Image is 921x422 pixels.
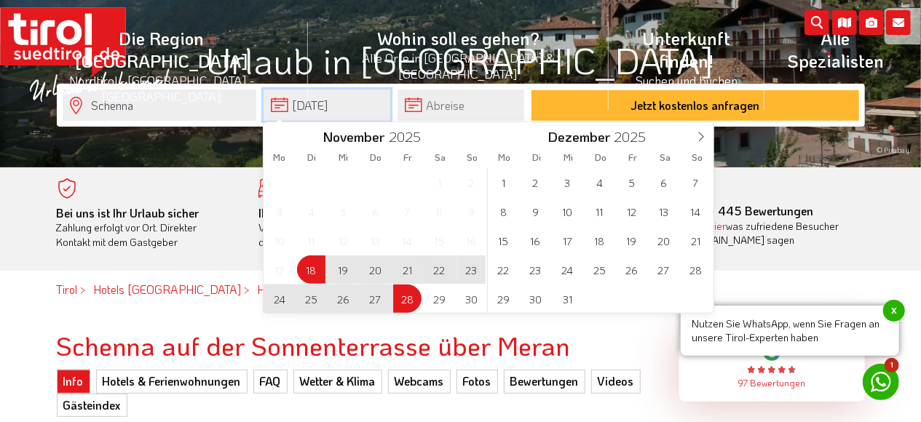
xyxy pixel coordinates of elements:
span: Dezember 29, 2025 [489,284,518,313]
a: Alle Spezialisten [764,11,906,88]
span: November 24, 2025 [265,284,293,313]
span: November 12, 2025 [329,226,357,255]
span: Dezember 10, 2025 [553,197,582,226]
span: November 16, 2025 [457,226,486,255]
span: November 9, 2025 [457,197,486,226]
span: Sa [424,153,456,162]
a: Webcams [388,370,451,393]
span: November 29, 2025 [425,284,454,313]
span: Dezember 16, 2025 [521,226,550,255]
a: Hotels Meran und Umgebung [258,282,401,297]
span: Nutzen Sie WhatsApp, wenn Sie Fragen an unsere Tirol-Experten haben [681,306,899,356]
a: Wetter & Klima [293,370,382,393]
span: November 23, 2025 [457,255,486,284]
i: Fotogalerie [859,10,884,35]
span: November 25, 2025 [297,284,325,313]
input: Year [384,127,432,146]
span: November [323,130,384,144]
span: November 7, 2025 [393,197,422,226]
span: Sa [649,153,681,162]
small: Alle Orte in [GEOGRAPHIC_DATA] & [GEOGRAPHIC_DATA] [325,49,591,81]
span: Dezember [548,130,610,144]
input: Year [610,127,658,146]
span: Dezember 9, 2025 [521,197,550,226]
span: November 30, 2025 [457,284,486,313]
a: 97 Bewertungen [738,377,806,389]
span: Mi [553,153,585,162]
span: November 27, 2025 [361,284,390,313]
span: November 22, 2025 [425,255,454,284]
span: November 1, 2025 [425,168,454,196]
span: 1 [885,358,899,373]
span: Dezember 14, 2025 [681,197,710,226]
div: Von der Buchung bis zum Aufenthalt, der gesamte Ablauf ist unkompliziert [258,206,439,250]
span: Dezember 26, 2025 [617,255,646,284]
a: Gästeindex [57,394,127,417]
span: x [883,300,905,322]
span: Dezember 20, 2025 [649,226,678,255]
div: was zufriedene Besucher über [DOMAIN_NAME] sagen [663,219,843,247]
span: Di [521,153,553,162]
span: Dezember 7, 2025 [681,168,710,196]
span: November 17, 2025 [265,255,293,284]
span: Dezember 8, 2025 [489,197,518,226]
a: Videos [591,370,641,393]
i: Karte öffnen [832,10,857,35]
span: Di [296,153,328,162]
span: Do [585,153,617,162]
span: November 21, 2025 [393,255,422,284]
a: Unterkunft finden!Suchen und buchen [609,11,764,104]
a: Fotos [456,370,498,393]
span: Dezember 15, 2025 [489,226,518,255]
span: Dezember 17, 2025 [553,226,582,255]
a: Die Region [GEOGRAPHIC_DATA]Nordtirol - [GEOGRAPHIC_DATA] - [GEOGRAPHIC_DATA] [15,11,308,121]
span: November 8, 2025 [425,197,454,226]
span: Dezember 27, 2025 [649,255,678,284]
a: Bewertungen [504,370,585,393]
span: Dezember 19, 2025 [617,226,646,255]
span: Fr [392,153,424,162]
small: Suchen und buchen [626,72,747,88]
span: Dezember 5, 2025 [617,168,646,196]
span: Mi [328,153,360,162]
span: November 10, 2025 [265,226,293,255]
span: Dezember 11, 2025 [585,197,614,226]
span: Dezember 13, 2025 [649,197,678,226]
span: November 6, 2025 [361,197,390,226]
span: November 19, 2025 [329,255,357,284]
a: Info [57,370,90,393]
span: Dezember 24, 2025 [553,255,582,284]
span: Mo [489,153,521,162]
span: November 14, 2025 [393,226,422,255]
a: Wohin soll es gehen?Alle Orte in [GEOGRAPHIC_DATA] & [GEOGRAPHIC_DATA] [308,11,609,97]
div: Zahlung erfolgt vor Ort. Direkter Kontakt mit dem Gastgeber [57,206,237,250]
span: Dezember 31, 2025 [553,284,582,313]
a: FAQ [253,370,288,393]
span: Dezember 1, 2025 [489,168,518,196]
span: Dezember 4, 2025 [585,168,614,196]
b: - 445 Bewertungen [663,203,813,218]
span: Dezember 6, 2025 [649,168,678,196]
span: Dezember 18, 2025 [585,226,614,255]
span: November 11, 2025 [297,226,325,255]
span: Dezember 2, 2025 [521,168,550,196]
span: November 3, 2025 [265,197,293,226]
span: Fr [617,153,649,162]
span: November 20, 2025 [361,255,390,284]
b: Bei uns ist Ihr Urlaub sicher [57,205,199,220]
span: November 13, 2025 [361,226,390,255]
span: Dezember 22, 2025 [489,255,518,284]
span: Dezember 12, 2025 [617,197,646,226]
h2: Schenna auf der Sonnenterrasse über Meran [57,331,657,360]
span: November 26, 2025 [329,284,357,313]
span: November 28, 2025 [393,284,422,313]
span: November 5, 2025 [329,197,357,226]
span: November 4, 2025 [297,197,325,226]
span: Mo [264,153,296,162]
span: Dezember 30, 2025 [521,284,550,313]
span: Do [360,153,392,162]
span: Dezember 21, 2025 [681,226,710,255]
small: Nordtirol - [GEOGRAPHIC_DATA] - [GEOGRAPHIC_DATA] [32,72,290,104]
span: Dezember 28, 2025 [681,255,710,284]
span: Dezember 3, 2025 [553,168,582,196]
